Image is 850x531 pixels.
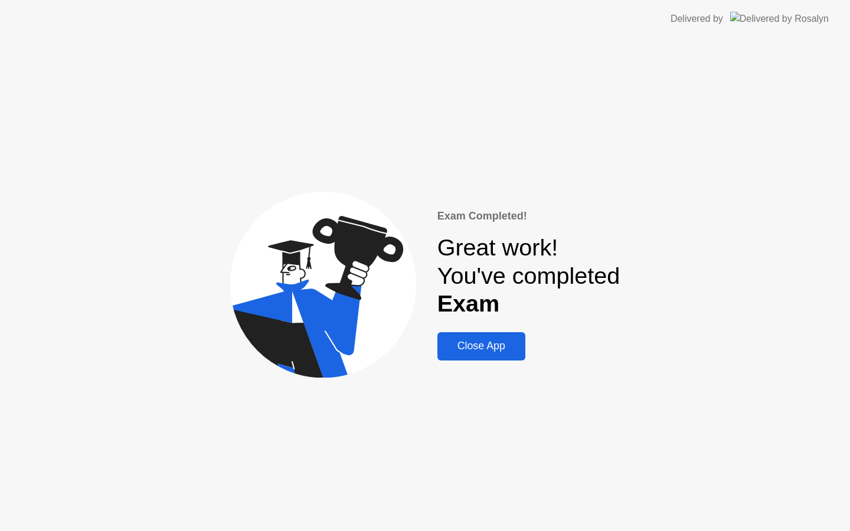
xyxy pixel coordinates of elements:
div: Great work! You've completed [437,234,620,318]
b: Exam [437,290,500,316]
div: Exam Completed! [437,208,620,224]
div: Delivered by [671,12,723,26]
img: Delivered by Rosalyn [730,12,829,25]
div: Close App [441,340,522,352]
button: Close App [437,332,525,360]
